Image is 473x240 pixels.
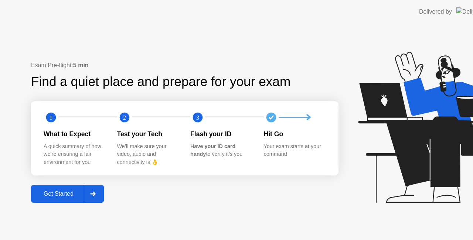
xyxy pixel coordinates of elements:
[196,114,199,121] text: 3
[419,7,452,16] div: Delivered by
[117,129,179,139] div: Test your Tech
[33,191,84,197] div: Get Started
[31,72,292,92] div: Find a quiet place and prepare for your exam
[50,114,52,121] text: 1
[190,143,252,158] div: to verify it’s you
[264,129,326,139] div: Hit Go
[44,129,105,139] div: What to Expect
[44,143,105,167] div: A quick summary of how we’re ensuring a fair environment for you
[73,62,89,68] b: 5 min
[190,143,235,157] b: Have your ID card handy
[190,129,252,139] div: Flash your ID
[123,114,126,121] text: 2
[31,61,338,70] div: Exam Pre-flight:
[264,143,326,158] div: Your exam starts at your command
[31,185,104,203] button: Get Started
[117,143,179,167] div: We’ll make sure your video, audio and connectivity is 👌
